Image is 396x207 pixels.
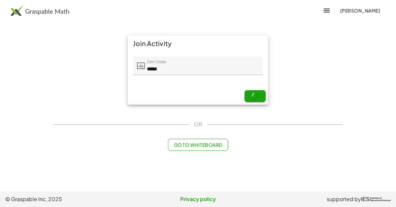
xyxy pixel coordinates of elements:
[5,195,134,203] span: © Graspable Inc, 2025
[361,196,370,202] span: IES
[174,142,222,148] span: Go to Whiteboard
[128,36,268,51] div: Join Activity
[327,195,361,203] span: supported by
[194,120,202,128] span: OR
[361,195,391,203] a: IESInstitute ofEducation Sciences
[168,139,228,151] button: Go to Whiteboard
[335,5,385,16] button: [PERSON_NAME]
[340,8,380,13] span: [PERSON_NAME]
[370,197,391,202] span: Institute of Education Sciences
[134,195,262,203] a: Privacy policy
